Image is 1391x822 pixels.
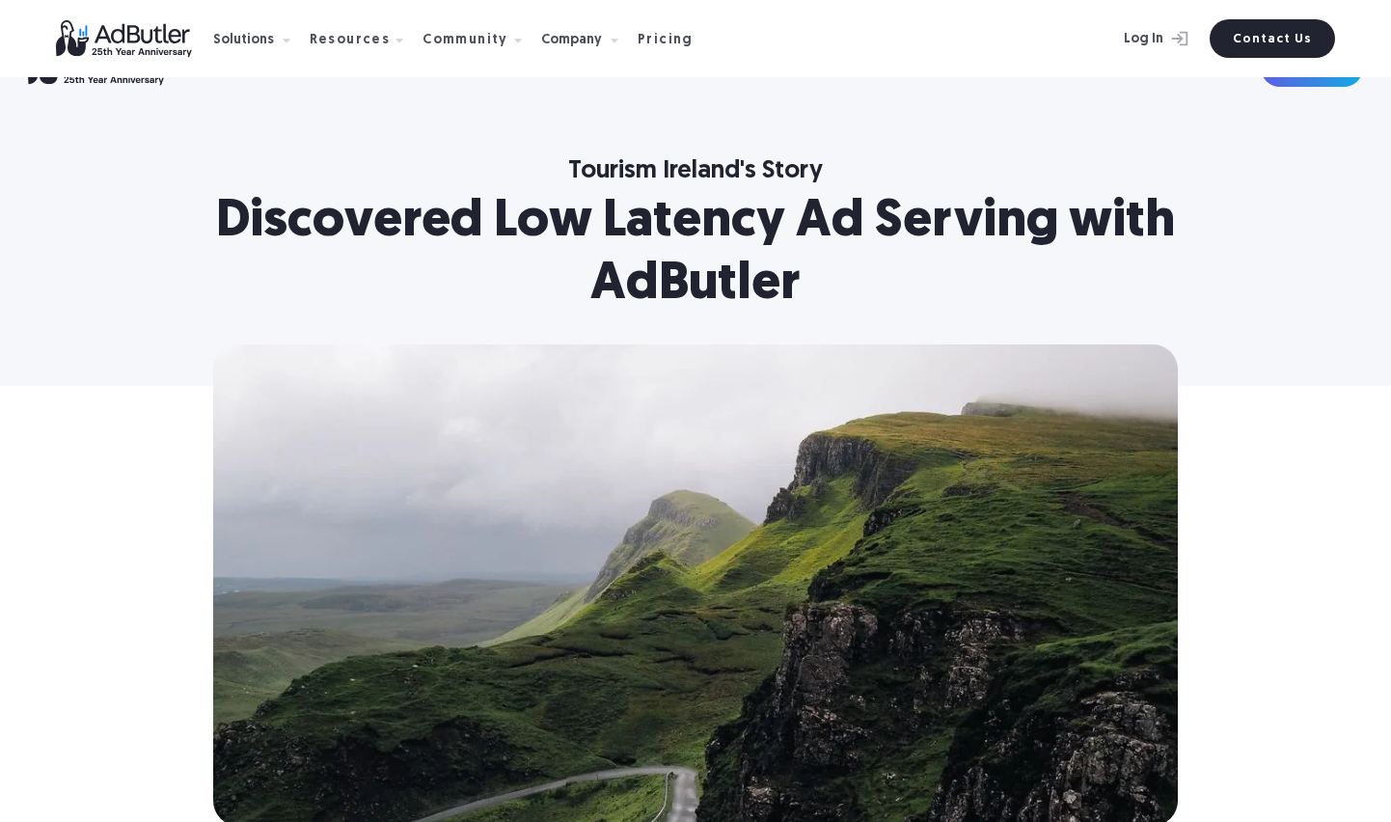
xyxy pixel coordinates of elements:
div: Company [541,34,602,47]
a: Log In [1073,19,1198,58]
a: Contact Us [1210,19,1335,58]
div: Resources [310,34,391,47]
div: Solutions [213,34,274,47]
div: Pricing [638,34,694,47]
h1: Discovered Low Latency Ad Serving with AdButler [213,192,1178,317]
div: Tourism Ireland's Story [568,156,823,186]
a: Pricing [638,30,709,47]
div: Community [423,34,508,47]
